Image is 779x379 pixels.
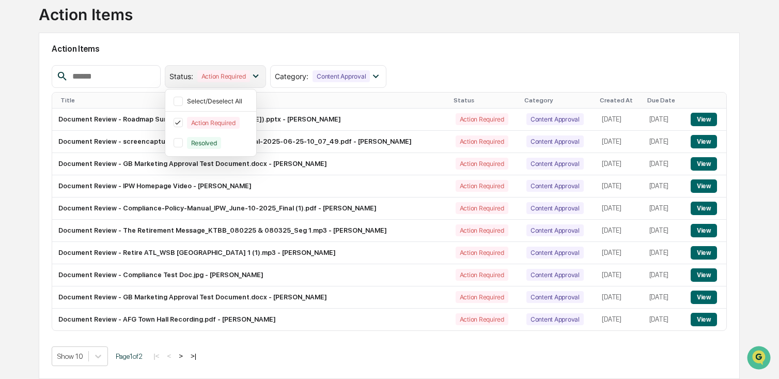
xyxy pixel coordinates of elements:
[691,115,717,123] a: View
[456,291,508,303] div: Action Required
[691,313,717,326] button: View
[456,224,508,236] div: Action Required
[691,202,717,215] button: View
[176,82,188,95] button: Start new chat
[596,131,643,153] td: [DATE]
[691,293,717,301] a: View
[52,109,449,131] td: Document Review - Roadmap Summary - DELIVERABLE ([DATE]).pptx - [PERSON_NAME]
[10,151,19,159] div: 🔎
[526,158,584,170] div: Content Approval
[169,72,193,81] span: Status :
[275,72,308,81] span: Category :
[187,137,221,149] div: Resolved
[456,247,508,259] div: Action Required
[526,202,584,214] div: Content Approval
[52,264,449,286] td: Document Review - Compliance Test Doc.jpg - [PERSON_NAME]
[526,291,584,303] div: Content Approval
[746,345,774,373] iframe: Open customer support
[643,220,684,242] td: [DATE]
[454,97,516,104] div: Status
[691,249,717,256] a: View
[647,97,680,104] div: Due Date
[643,131,684,153] td: [DATE]
[52,175,449,198] td: Document Review - IPW Homepage Video - [PERSON_NAME]
[60,97,445,104] div: Title
[596,286,643,309] td: [DATE]
[52,242,449,264] td: Document Review - Retire ATL_WSB [GEOGRAPHIC_DATA] 1 (1).mp3 - [PERSON_NAME]
[6,126,71,145] a: 🖐️Preclearance
[691,138,717,145] a: View
[691,160,717,168] a: View
[456,202,508,214] div: Action Required
[52,153,449,175] td: Document Review - GB Marketing Approval Test Document.docx - [PERSON_NAME]
[596,109,643,131] td: [DATE]
[596,198,643,220] td: [DATE]
[10,79,29,98] img: 1746055101610-c473b297-6a78-478c-a979-82029cc54cd1
[691,113,717,126] button: View
[35,79,169,89] div: Start new chat
[691,271,717,279] a: View
[456,135,508,147] div: Action Required
[103,175,125,183] span: Pylon
[691,135,717,148] button: View
[691,179,717,193] button: View
[526,313,584,325] div: Content Approval
[188,352,199,360] button: >|
[52,286,449,309] td: Document Review - GB Marketing Approval Test Document.docx - [PERSON_NAME]
[75,131,83,140] div: 🗄️
[197,70,250,82] div: Action Required
[10,22,188,38] p: How can we help?
[456,180,508,192] div: Action Required
[21,150,65,160] span: Data Lookup
[526,247,584,259] div: Content Approval
[691,224,717,237] button: View
[643,309,684,330] td: [DATE]
[85,130,128,141] span: Attestations
[116,352,143,360] span: Page 1 of 2
[150,352,162,360] button: |<
[691,157,717,171] button: View
[456,269,508,281] div: Action Required
[691,291,717,304] button: View
[526,135,584,147] div: Content Approval
[27,47,170,58] input: Clear
[164,352,174,360] button: <
[691,226,717,234] a: View
[187,97,250,105] div: Select/Deselect All
[52,309,449,330] td: Document Review - AFG Town Hall Recording.pdf - [PERSON_NAME]
[643,153,684,175] td: [DATE]
[52,131,449,153] td: Document Review - screencapture-instagram-rickenfinancial-2025-06-25-10_07_49.pdf - [PERSON_NAME]
[691,204,717,212] a: View
[10,131,19,140] div: 🖐️
[596,220,643,242] td: [DATE]
[526,224,584,236] div: Content Approval
[21,130,67,141] span: Preclearance
[596,175,643,198] td: [DATE]
[456,313,508,325] div: Action Required
[691,182,717,190] a: View
[643,242,684,264] td: [DATE]
[456,113,508,125] div: Action Required
[526,269,584,281] div: Content Approval
[526,180,584,192] div: Content Approval
[35,89,131,98] div: We're available if you need us!
[6,146,69,164] a: 🔎Data Lookup
[52,44,727,54] h2: Action Items
[176,352,186,360] button: >
[596,242,643,264] td: [DATE]
[643,109,684,131] td: [DATE]
[526,113,584,125] div: Content Approval
[643,198,684,220] td: [DATE]
[524,97,592,104] div: Category
[643,264,684,286] td: [DATE]
[52,220,449,242] td: Document Review - The Retirement Message_KTBB_080225 & 080325_Seg 1.mp3 - [PERSON_NAME]
[643,286,684,309] td: [DATE]
[691,268,717,282] button: View
[71,126,132,145] a: 🗄️Attestations
[691,246,717,260] button: View
[643,175,684,198] td: [DATE]
[456,158,508,170] div: Action Required
[596,153,643,175] td: [DATE]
